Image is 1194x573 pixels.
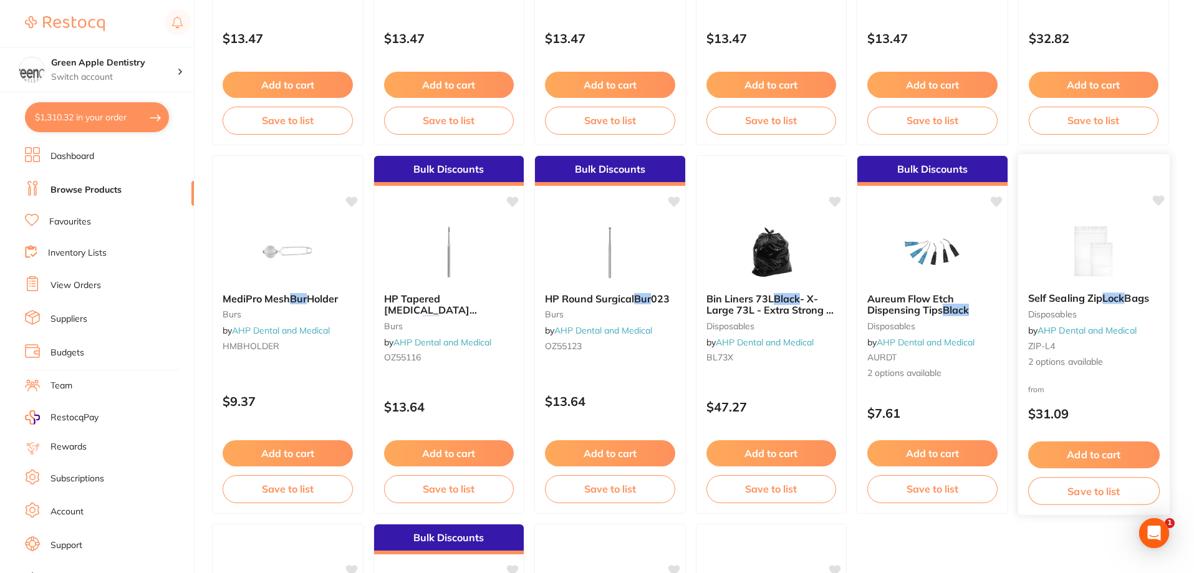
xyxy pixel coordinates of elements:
[223,440,353,466] button: Add to cart
[51,412,99,424] span: RestocqPay
[384,337,491,348] span: by
[223,394,353,408] p: $9.37
[384,321,514,331] small: burs
[223,325,330,336] span: by
[51,539,82,552] a: Support
[223,292,290,305] span: MediPro Mesh
[384,72,514,98] button: Add to cart
[731,221,812,283] img: Bin Liners 73L Black - X-Large 73L - Extra Strong - Carton of 250
[706,31,837,46] p: $13.47
[25,16,105,31] img: Restocq Logo
[1102,292,1124,304] em: Lock
[569,221,650,283] img: HP Round Surgical Bur 023
[1052,219,1134,282] img: Self Sealing Zip Lock Bags
[706,293,837,316] b: Bin Liners 73L Black - X-Large 73L - Extra Strong - Carton of 250
[706,72,837,98] button: Add to cart
[706,337,814,348] span: by
[1038,325,1137,336] a: AHP Dental and Medical
[535,156,685,186] div: Bulk Discounts
[1028,477,1159,505] button: Save to list
[867,321,998,331] small: disposables
[51,506,84,518] a: Account
[384,352,421,363] span: OZ55116
[374,524,524,554] div: Bulk Discounts
[51,57,177,69] h4: Green Apple Dentistry
[867,107,998,134] button: Save to list
[19,57,44,82] img: Green Apple Dentistry
[384,107,514,134] button: Save to list
[892,221,973,283] img: Aureum Flow Etch Dispensing Tips Black
[223,31,353,46] p: $13.47
[554,325,652,336] a: AHP Dental and Medical
[384,292,477,328] span: HP Tapered [MEDICAL_DATA] Surgical
[867,475,998,503] button: Save to list
[706,475,837,503] button: Save to list
[223,340,279,352] span: HMBHOLDER
[1028,292,1159,304] b: Self Sealing Zip Lock Bags
[545,340,582,352] span: OZ55123
[51,380,72,392] a: Team
[1028,340,1054,352] span: ZIP-L4
[706,400,837,414] p: $47.27
[1028,384,1044,393] span: from
[223,475,353,503] button: Save to list
[1029,72,1159,98] button: Add to cart
[867,292,954,316] span: Aureum Flow Etch Dispensing Tips
[51,150,94,163] a: Dashboard
[51,184,122,196] a: Browse Products
[25,102,169,132] button: $1,310.32 in your order
[706,292,834,328] span: - X-Large 73L - Extra Strong - Carton of 250
[51,71,177,84] p: Switch account
[25,410,40,425] img: RestocqPay
[857,156,1008,186] div: Bulk Discounts
[1028,407,1159,421] p: $31.09
[51,441,87,453] a: Rewards
[1124,292,1148,304] span: Bags
[877,337,975,348] a: AHP Dental and Medical
[393,337,491,348] a: AHP Dental and Medical
[545,292,634,305] span: HP Round Surgical
[1028,356,1159,368] span: 2 options available
[51,279,101,292] a: View Orders
[247,221,328,283] img: MediPro Mesh Bur Holder
[290,292,307,305] em: Bur
[51,313,87,325] a: Suppliers
[51,347,84,359] a: Budgets
[25,410,99,425] a: RestocqPay
[25,9,105,38] a: Restocq Logo
[384,31,514,46] p: $13.47
[545,107,675,134] button: Save to list
[867,352,897,363] span: AURDT
[774,292,800,305] em: Black
[51,473,104,485] a: Subscriptions
[223,293,353,304] b: MediPro Mesh Bur Holder
[223,309,353,319] small: burs
[867,337,975,348] span: by
[867,72,998,98] button: Add to cart
[545,31,675,46] p: $13.47
[374,156,524,186] div: Bulk Discounts
[545,394,675,408] p: $13.64
[384,293,514,316] b: HP Tapered Fissure Surgical Bur 702
[706,440,837,466] button: Add to cart
[1028,325,1136,336] span: by
[1029,31,1159,46] p: $32.82
[706,107,837,134] button: Save to list
[48,247,107,259] a: Inventory Lists
[545,293,675,304] b: HP Round Surgical Bur 023
[545,475,675,503] button: Save to list
[1028,309,1159,319] small: disposables
[232,325,330,336] a: AHP Dental and Medical
[1029,107,1159,134] button: Save to list
[384,440,514,466] button: Add to cart
[384,475,514,503] button: Save to list
[223,72,353,98] button: Add to cart
[1028,441,1159,468] button: Add to cart
[49,216,91,228] a: Favourites
[651,292,670,305] span: 023
[545,309,675,319] small: burs
[1139,518,1169,548] div: Open Intercom Messenger
[1165,518,1175,528] span: 1
[943,304,969,316] em: Black
[408,221,489,283] img: HP Tapered Fissure Surgical Bur 702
